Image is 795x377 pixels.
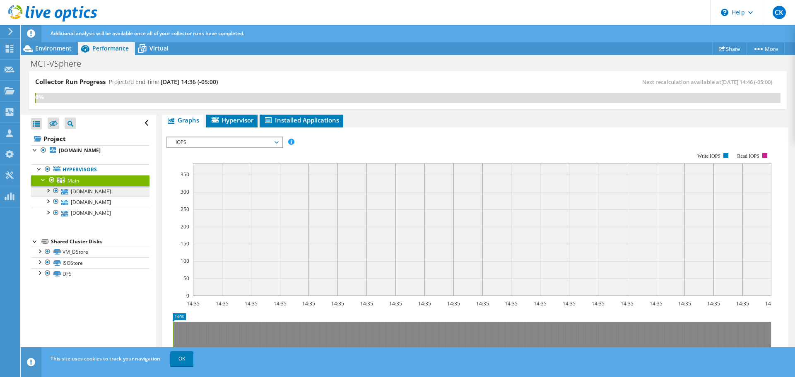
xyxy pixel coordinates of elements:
[149,44,169,52] span: Virtual
[35,93,36,102] div: 0%
[161,78,218,86] span: [DATE] 14:36 (-05:00)
[678,300,691,307] text: 14:35
[773,6,786,19] span: CK
[27,59,94,68] h1: MCT-VSphere
[170,351,193,366] a: OK
[721,78,772,86] span: [DATE] 14:46 (-05:00)
[187,300,200,307] text: 14:35
[109,77,218,86] h4: Projected End Time:
[31,257,149,268] a: ISOStore
[31,175,149,186] a: Main
[181,206,189,213] text: 250
[505,300,518,307] text: 14:35
[274,300,287,307] text: 14:35
[183,275,189,282] text: 50
[67,177,79,184] span: Main
[51,237,149,247] div: Shared Cluster Disks
[181,188,189,195] text: 300
[31,186,149,197] a: [DOMAIN_NAME]
[360,300,373,307] text: 14:35
[171,137,278,147] span: IOPS
[746,42,785,55] a: More
[31,268,149,279] a: DFS
[476,300,489,307] text: 14:35
[92,44,129,52] span: Performance
[592,300,605,307] text: 14:35
[31,208,149,219] a: [DOMAIN_NAME]
[697,153,720,159] text: Write IOPS
[302,300,315,307] text: 14:35
[331,300,344,307] text: 14:35
[712,42,747,55] a: Share
[51,30,244,37] span: Additional analysis will be available once all of your collector runs have completed.
[181,223,189,230] text: 200
[447,300,460,307] text: 14:35
[31,164,149,175] a: Hypervisors
[389,300,402,307] text: 14:35
[31,247,149,257] a: VM_DStore
[181,240,189,247] text: 150
[765,300,778,307] text: 14:36
[166,116,199,124] span: Graphs
[650,300,662,307] text: 14:35
[35,44,72,52] span: Environment
[51,355,161,362] span: This site uses cookies to track your navigation.
[721,9,728,16] svg: \n
[534,300,547,307] text: 14:35
[418,300,431,307] text: 14:35
[31,197,149,207] a: [DOMAIN_NAME]
[736,300,749,307] text: 14:35
[216,300,229,307] text: 14:35
[210,116,253,124] span: Hypervisor
[186,292,189,299] text: 0
[181,257,189,264] text: 100
[264,116,339,124] span: Installed Applications
[31,132,149,145] a: Project
[59,147,101,154] b: [DOMAIN_NAME]
[31,145,149,156] a: [DOMAIN_NAME]
[737,153,760,159] text: Read IOPS
[181,171,189,178] text: 350
[245,300,258,307] text: 14:35
[642,78,776,86] span: Next recalculation available at
[707,300,720,307] text: 14:35
[621,300,634,307] text: 14:35
[563,300,576,307] text: 14:35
